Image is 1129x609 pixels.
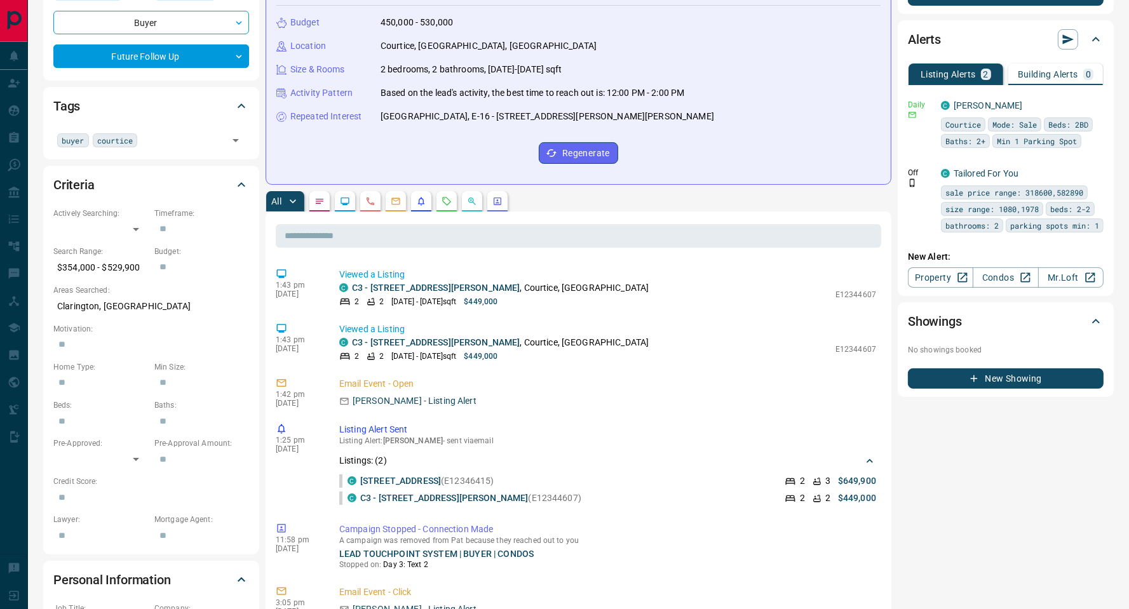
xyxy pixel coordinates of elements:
[53,246,148,257] p: Search Range:
[360,474,494,488] p: (E12346415)
[53,296,249,317] p: Clarington, [GEOGRAPHIC_DATA]
[352,337,520,347] a: C3 - [STREET_ADDRESS][PERSON_NAME]
[360,493,528,503] a: C3 - [STREET_ADDRESS][PERSON_NAME]
[53,91,249,121] div: Tags
[381,39,597,53] p: Courtice, [GEOGRAPHIC_DATA], [GEOGRAPHIC_DATA]
[154,246,249,257] p: Budget:
[908,99,933,110] p: Daily
[908,344,1104,356] p: No showings booked
[379,351,384,362] p: 2
[276,281,320,290] p: 1:43 pm
[908,110,917,119] svg: Email
[945,118,981,131] span: Courtice
[276,535,320,544] p: 11:58 pm
[973,267,1038,288] a: Condos
[53,476,249,487] p: Credit Score:
[53,514,148,525] p: Lawyer:
[492,196,503,206] svg: Agent Actions
[339,586,876,599] p: Email Event - Click
[835,344,876,355] p: E12344607
[348,476,356,485] div: condos.ca
[1086,70,1091,79] p: 0
[348,493,356,502] div: condos.ca
[290,39,326,53] p: Location
[154,208,249,219] p: Timeframe:
[53,399,148,411] p: Beds:
[227,131,245,149] button: Open
[383,560,428,569] span: Day 3: Text 2
[908,311,962,331] h2: Showings
[391,296,456,307] p: [DATE] - [DATE] sqft
[416,196,426,206] svg: Listing Alerts
[154,361,249,373] p: Min Size:
[352,336,649,349] p: , Courtice, [GEOGRAPHIC_DATA]
[984,70,989,79] p: 2
[800,474,805,488] p: 2
[339,449,876,472] div: Listings: (2)
[353,394,477,408] p: [PERSON_NAME] - Listing Alert
[276,598,320,607] p: 3:05 pm
[908,306,1104,337] div: Showings
[464,351,497,362] p: $449,000
[276,445,320,453] p: [DATE]
[355,351,359,362] p: 2
[339,323,876,336] p: Viewed a Listing
[154,399,249,411] p: Baths:
[276,344,320,353] p: [DATE]
[383,436,443,445] span: [PERSON_NAME]
[339,549,534,559] a: LEAD TOUCHPOINT SYSTEM | BUYER | CONDOS
[379,296,384,307] p: 2
[908,368,1104,389] button: New Showing
[53,208,148,219] p: Actively Searching:
[800,492,805,505] p: 2
[53,257,148,278] p: $354,000 - $529,900
[339,523,876,536] p: Campaign Stopped - Connection Made
[381,86,684,100] p: Based on the lead's activity, the best time to reach out is: 12:00 PM - 2:00 PM
[339,268,876,281] p: Viewed a Listing
[1050,203,1090,215] span: beds: 2-2
[381,63,562,76] p: 2 bedrooms, 2 bathrooms, [DATE]-[DATE] sqft
[997,135,1077,147] span: Min 1 Parking Spot
[53,438,148,449] p: Pre-Approved:
[835,289,876,300] p: E12344607
[908,24,1104,55] div: Alerts
[154,438,249,449] p: Pre-Approval Amount:
[53,170,249,200] div: Criteria
[53,284,249,296] p: Areas Searched:
[339,559,876,570] p: Stopped on:
[1048,118,1088,131] span: Beds: 2BD
[53,44,249,68] div: Future Follow Up
[825,492,830,505] p: 2
[97,134,133,147] span: courtice
[945,186,1083,199] span: sale price range: 318600,582890
[945,135,985,147] span: Baths: 2+
[360,476,441,486] a: [STREET_ADDRESS]
[539,142,618,164] button: Regenerate
[276,436,320,445] p: 1:25 pm
[954,100,1023,110] a: [PERSON_NAME]
[290,16,320,29] p: Budget
[276,290,320,298] p: [DATE]
[908,29,941,50] h2: Alerts
[339,536,876,545] p: A campaign was removed from Pat because they reached out to you
[290,63,345,76] p: Size & Rooms
[53,361,148,373] p: Home Type:
[945,203,1039,215] span: size range: 1080,1978
[339,338,348,347] div: condos.ca
[53,11,249,34] div: Buyer
[271,197,281,206] p: All
[352,283,520,293] a: C3 - [STREET_ADDRESS][PERSON_NAME]
[53,565,249,595] div: Personal Information
[53,96,80,116] h2: Tags
[365,196,375,206] svg: Calls
[954,168,1018,178] a: Tailored For You
[442,196,452,206] svg: Requests
[464,296,497,307] p: $449,000
[941,101,950,110] div: condos.ca
[838,474,876,488] p: $649,900
[276,390,320,399] p: 1:42 pm
[838,492,876,505] p: $449,000
[352,281,649,295] p: , Courtice, [GEOGRAPHIC_DATA]
[62,134,85,147] span: buyer
[339,454,387,467] p: Listings: ( 2 )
